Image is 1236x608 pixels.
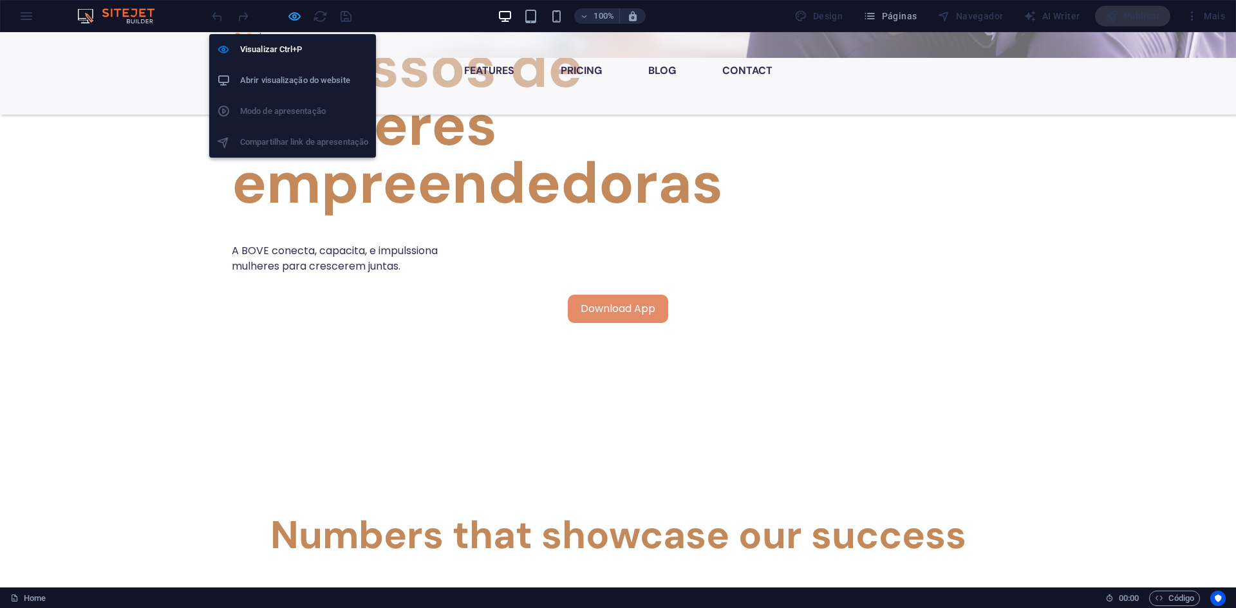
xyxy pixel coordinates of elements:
[1119,591,1139,606] span: 00 00
[232,226,400,241] span: mulheres para crescerem juntas.
[550,23,612,54] a: Pricing
[74,8,171,24] img: Editor Logo
[10,591,46,606] a: Clique para cancelar a seleção. Clique duas vezes para abrir as Páginas
[789,6,848,26] div: Design (Ctrl+Alt+Y)
[454,23,525,54] a: Features
[240,42,368,57] h6: Visualizar Ctrl+P
[335,555,373,593] span: k+
[1210,591,1226,606] button: Usercentrics
[568,263,668,291] a: Download App
[574,8,620,24] button: 100%
[858,6,922,26] button: Páginas
[1149,591,1200,606] button: Código
[277,555,335,593] span: 282
[232,484,1004,522] h2: Numbers that showcase our success
[863,10,917,23] span: Páginas
[712,23,783,54] a: Contact
[232,211,438,226] span: A BOVE conecta, capacita, e impulssiona
[638,23,686,54] a: Blog
[240,73,368,88] h6: Abrir visualização do website
[1128,593,1130,603] span: :
[232,54,332,82] a: Download App
[1155,591,1194,606] span: Código
[594,8,614,24] h6: 100%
